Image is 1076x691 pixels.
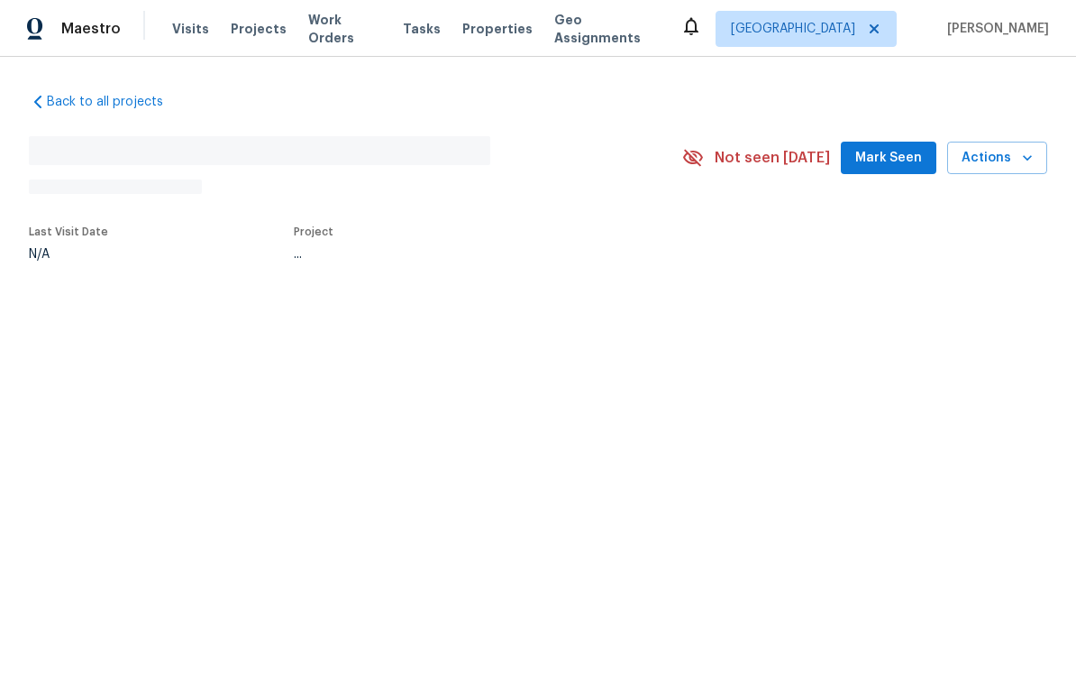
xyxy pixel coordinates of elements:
[841,142,936,175] button: Mark Seen
[29,248,108,261] div: N/A
[172,20,209,38] span: Visits
[294,226,333,237] span: Project
[29,226,108,237] span: Last Visit Date
[462,20,533,38] span: Properties
[29,93,202,111] a: Back to all projects
[962,147,1033,170] span: Actions
[715,149,830,167] span: Not seen [DATE]
[731,20,855,38] span: [GEOGRAPHIC_DATA]
[403,23,441,35] span: Tasks
[554,11,659,47] span: Geo Assignments
[855,147,922,170] span: Mark Seen
[294,248,640,261] div: ...
[231,20,287,38] span: Projects
[940,20,1049,38] span: [PERSON_NAME]
[947,142,1047,175] button: Actions
[61,20,121,38] span: Maestro
[308,11,381,47] span: Work Orders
